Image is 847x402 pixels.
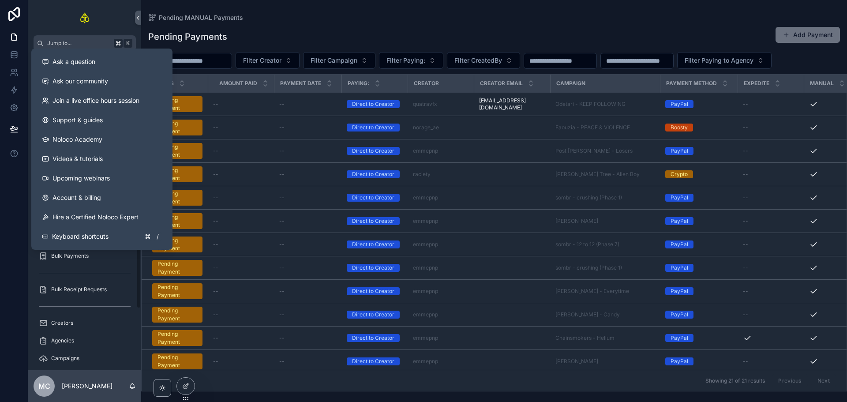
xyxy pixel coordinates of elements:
a: Direct to Creator [347,264,402,272]
a: -- [743,101,798,108]
a: -- [279,124,336,131]
a: emmepnp [413,218,438,225]
span: Creators [51,319,73,327]
span: Amount Paid [219,80,257,87]
a: emmepnp [413,288,468,295]
a: -- [279,288,336,295]
div: Direct to Creator [352,240,394,248]
div: PayPal [671,264,688,272]
div: Pending Payment [157,190,197,206]
span: Noloco Academy [52,135,102,144]
a: Creators [34,315,136,331]
span: Join a live office hours session [52,96,139,105]
a: PayPal [665,147,732,155]
span: Ask a question [52,57,95,66]
span: [PERSON_NAME] [555,358,598,365]
div: PayPal [671,147,688,155]
a: [PERSON_NAME] [555,218,598,225]
a: -- [279,171,336,178]
a: Pending Payment [152,143,202,159]
a: quatravfx [413,101,437,108]
a: emmepnp [413,194,438,201]
a: -- [279,218,336,225]
span: -- [279,311,285,318]
span: Keyboard shortcuts [52,232,109,241]
a: Pending Payment [152,307,202,323]
a: norage_ae [413,124,439,131]
a: -- [743,147,798,154]
a: Ask our community [35,71,169,91]
span: Creator Email [480,80,523,87]
span: -- [743,124,748,131]
div: Pending Payment [157,120,197,135]
div: PayPal [671,357,688,365]
a: Odetari - KEEP FOLLOWING [555,101,626,108]
div: Pending Payment [157,283,197,299]
a: Direct to Creator [347,147,402,155]
button: Select Button [236,52,300,69]
span: Payment Method [666,80,717,87]
a: -- [213,147,269,154]
span: -- [743,241,748,248]
span: Bulk Payments [51,252,89,259]
a: Pending Payment [152,190,202,206]
a: Direct to Creator [347,334,402,342]
a: -- [279,311,336,318]
span: -- [279,288,285,295]
span: -- [213,311,218,318]
span: -- [743,171,748,178]
a: -- [213,171,269,178]
div: PayPal [671,311,688,319]
a: Boosty [665,124,732,131]
a: emmepnp [413,194,468,201]
a: [PERSON_NAME] - Everytime [555,288,629,295]
a: -- [213,264,269,271]
a: Pending Payment [152,283,202,299]
span: K [124,40,131,47]
span: -- [213,358,218,365]
span: MC [38,381,50,391]
span: -- [743,194,748,201]
a: -- [213,218,269,225]
a: sombr - 12 to 12 (Phase 7) [555,241,619,248]
a: [PERSON_NAME] Tree - Alien Boy [555,171,640,178]
span: -- [743,358,748,365]
button: Hire a Certified Noloco Expert [35,207,169,227]
button: Add Payment [776,27,840,43]
a: emmepnp [413,334,438,342]
a: raciety [413,171,431,178]
button: Select Button [303,52,375,69]
div: Pending Payment [157,260,197,276]
a: -- [279,358,336,365]
span: -- [743,147,748,154]
a: Post [PERSON_NAME] - Losers [555,147,633,154]
span: [EMAIL_ADDRESS][DOMAIN_NAME] [479,97,545,111]
div: Direct to Creator [352,311,394,319]
h1: Pending Payments [148,30,227,43]
a: Pending Payment [152,237,202,252]
img: App logo [79,11,90,25]
span: Videos & tutorials [52,154,103,163]
span: Campaign [556,80,585,87]
span: -- [279,101,285,108]
span: -- [743,264,748,271]
a: Pending Payment [152,120,202,135]
span: -- [213,101,218,108]
span: sombr - crushing (Phase 1) [555,264,622,271]
span: -- [279,124,285,131]
div: Direct to Creator [352,287,394,295]
a: emmepnp [413,241,438,248]
a: Chainsmokers - Helium [555,334,615,342]
span: -- [213,334,218,342]
span: -- [213,147,218,154]
a: -- [213,358,269,365]
a: PayPal [665,217,732,225]
a: sombr - 12 to 12 (Phase 7) [555,241,655,248]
